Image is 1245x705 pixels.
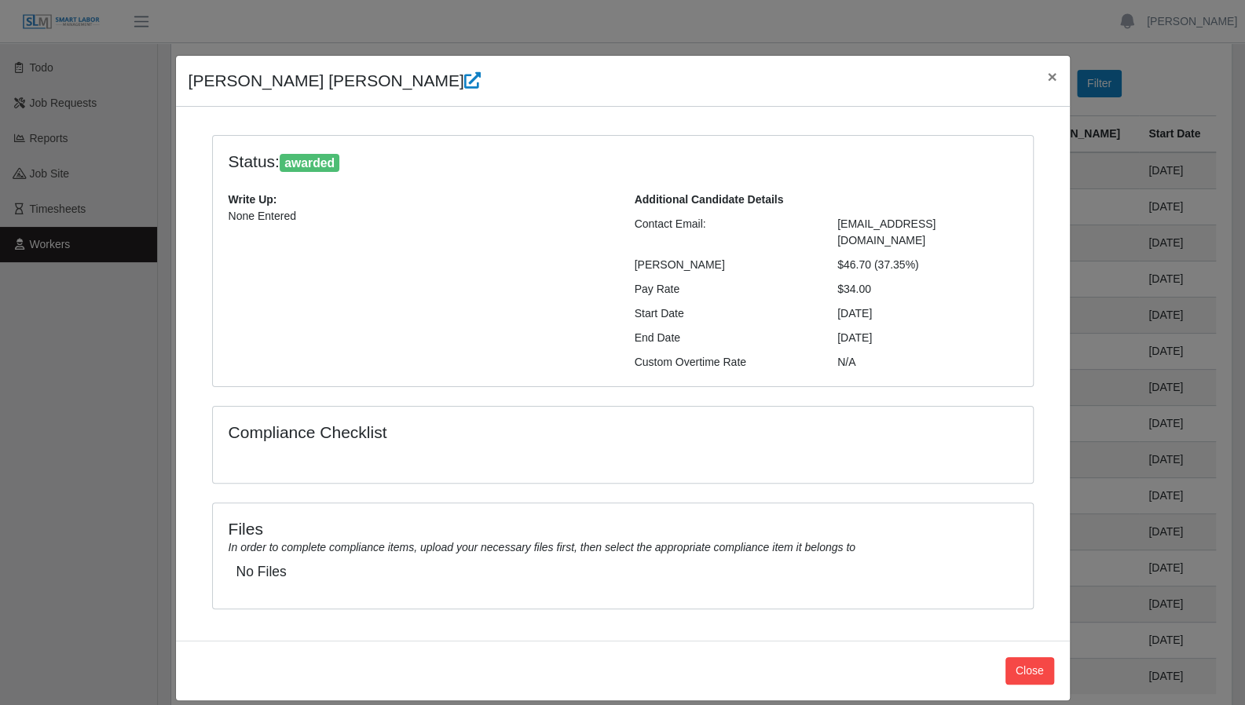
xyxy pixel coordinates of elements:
span: × [1047,68,1056,86]
div: Custom Overtime Rate [623,354,826,371]
button: Close [1005,657,1054,685]
h4: Status: [229,152,815,173]
button: Close [1034,56,1069,97]
h4: [PERSON_NAME] [PERSON_NAME] [189,68,481,93]
b: Additional Candidate Details [635,193,784,206]
h4: Files [229,519,1017,539]
span: [EMAIL_ADDRESS][DOMAIN_NAME] [837,217,936,247]
span: awarded [280,154,340,173]
p: None Entered [229,208,611,225]
span: [DATE] [837,331,872,344]
b: Write Up: [229,193,277,206]
div: End Date [623,330,826,346]
span: N/A [837,356,855,368]
div: Pay Rate [623,281,826,298]
div: Contact Email: [623,216,826,249]
i: In order to complete compliance items, upload your necessary files first, then select the appropr... [229,541,855,553]
div: $46.70 (37.35%) [826,257,1029,273]
div: $34.00 [826,281,1029,298]
div: [PERSON_NAME] [623,257,826,273]
h4: Compliance Checklist [229,422,746,442]
h5: No Files [236,564,1009,580]
div: [DATE] [826,305,1029,322]
div: Start Date [623,305,826,322]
